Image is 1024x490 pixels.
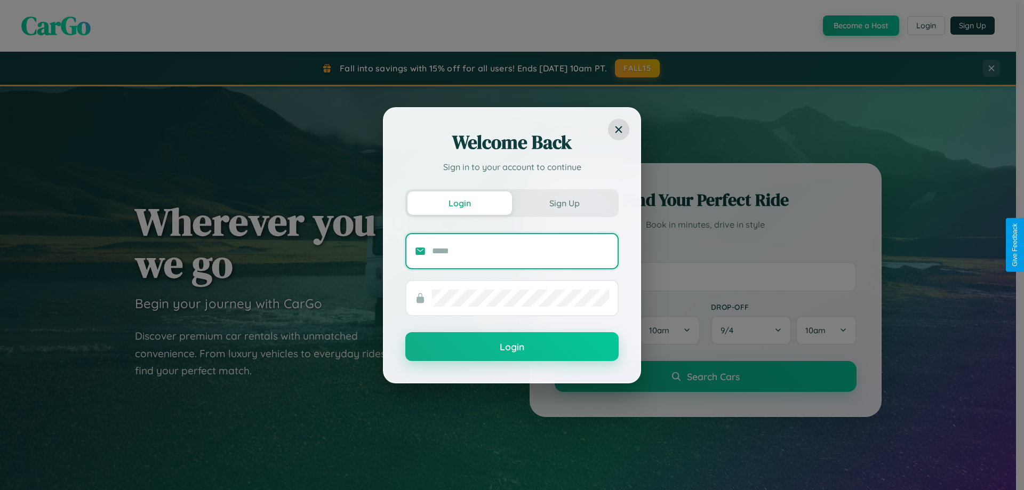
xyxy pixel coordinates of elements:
[407,191,512,215] button: Login
[405,332,619,361] button: Login
[405,130,619,155] h2: Welcome Back
[512,191,617,215] button: Sign Up
[405,160,619,173] p: Sign in to your account to continue
[1011,223,1019,267] div: Give Feedback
